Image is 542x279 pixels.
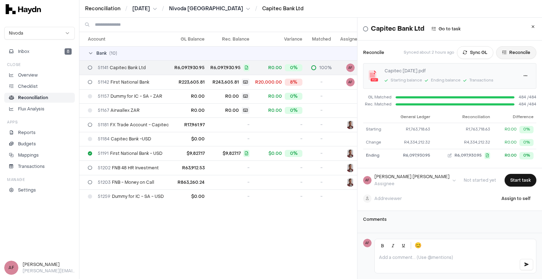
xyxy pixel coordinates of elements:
span: Dummy for IC - SA - ZAR [98,93,162,99]
span: AF [363,239,372,247]
div: 0% [519,139,534,146]
a: Capitec Bank Ltd [262,5,303,12]
button: R6,097,930.95 [436,152,490,159]
span: 51181 [98,122,109,128]
div: 0% [519,126,534,133]
td: R0.00 [171,103,207,117]
span: - [320,93,323,99]
button: Start task [505,174,536,187]
span: Add reviewer [374,196,402,201]
span: 51184 [98,136,109,142]
button: Reconcile [496,46,536,59]
div: R0.00 [505,140,517,146]
span: - [247,136,249,142]
span: - [300,194,302,199]
div: R0.00 [505,153,517,159]
a: Budgets [4,139,75,149]
div: [PERSON_NAME] [PERSON_NAME] [374,174,450,180]
p: Mappings [18,152,39,158]
span: 51203 [98,180,110,185]
span: - [300,180,302,185]
td: Ending [363,149,389,162]
th: Variance [252,32,305,46]
h3: Comments [363,217,536,222]
span: 100% [319,65,332,71]
span: Dummy for IC - SA - USD [98,194,164,199]
span: 😊 [415,241,422,250]
span: R1,763,718.63 [466,127,490,133]
a: Transactions [4,162,75,171]
span: - [247,194,249,199]
span: R4,334,212.32 [464,140,490,146]
div: R6,097,930.95 [392,153,430,159]
span: R0.00 [225,108,239,113]
a: Reports [4,128,75,138]
button: Underline (Ctrl+U) [399,241,409,250]
span: 51202 [98,165,110,171]
button: AF [346,63,355,72]
button: Addreviewer [363,194,402,203]
button: R1,763,718.63 [436,127,490,133]
p: Transactions [18,163,45,170]
h3: Reconcile [363,49,384,56]
button: Go to task [427,23,465,35]
th: Rec. Balance [207,32,252,46]
button: Bold (Ctrl+B) [378,241,387,250]
a: Checklist [4,81,75,91]
span: 51157 [98,93,109,99]
button: JP Smit [346,121,355,129]
p: Reports [18,129,36,136]
span: - [320,136,323,142]
p: Overview [18,72,38,78]
span: - [320,194,323,199]
span: First National Bank - USD [98,151,162,156]
a: Reconciliation [4,93,75,103]
div: R0.00 [505,127,517,133]
span: / [254,5,259,12]
a: Reconciliation [85,5,120,12]
span: AF [4,261,18,275]
button: Nivoda [GEOGRAPHIC_DATA] [169,5,250,12]
button: AF[PERSON_NAME] [PERSON_NAME]Assignee [363,174,456,187]
div: Assignee [374,181,450,187]
p: Budgets [18,141,36,147]
h3: [PERSON_NAME] [23,261,75,268]
span: - [300,136,302,142]
th: Assignee [337,32,369,46]
span: GL Matched [363,95,391,101]
span: R243,605.81 [212,79,239,85]
td: R6,097,930.95 [171,60,207,75]
span: - [247,122,249,128]
div: 0% [285,107,302,114]
button: Sync GL [457,46,493,59]
span: ( 10 ) [109,50,117,56]
button: Inbox8 [4,47,75,56]
a: Flux Analysis [4,104,75,114]
span: FX Trade Account - Capitec [98,122,169,128]
td: R17,961.97 [171,117,207,132]
span: - [300,122,302,128]
td: R63,912.53 [171,160,207,175]
img: JP Smit [346,164,355,172]
span: - [247,180,249,185]
h3: Manage [7,177,25,182]
span: AF [346,78,355,86]
button: [DATE] [132,5,157,12]
span: 484 / 484 [519,102,536,108]
span: 51167 [98,108,109,113]
span: - [320,180,323,185]
p: [PERSON_NAME][EMAIL_ADDRESS][DOMAIN_NAME] [23,268,75,274]
p: Flux Analysis [18,106,44,112]
span: - [320,79,323,85]
span: 8 [65,48,72,55]
span: R0.00 [268,108,282,113]
td: R223,605.81 [171,75,207,89]
th: General Ledger [389,112,433,123]
span: 51141 [98,65,108,71]
button: JP Smit [346,178,355,187]
div: R1,763,718.63 [392,127,430,133]
span: Capitec Bank Ltd [98,65,146,71]
img: application/pdf [368,70,379,81]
